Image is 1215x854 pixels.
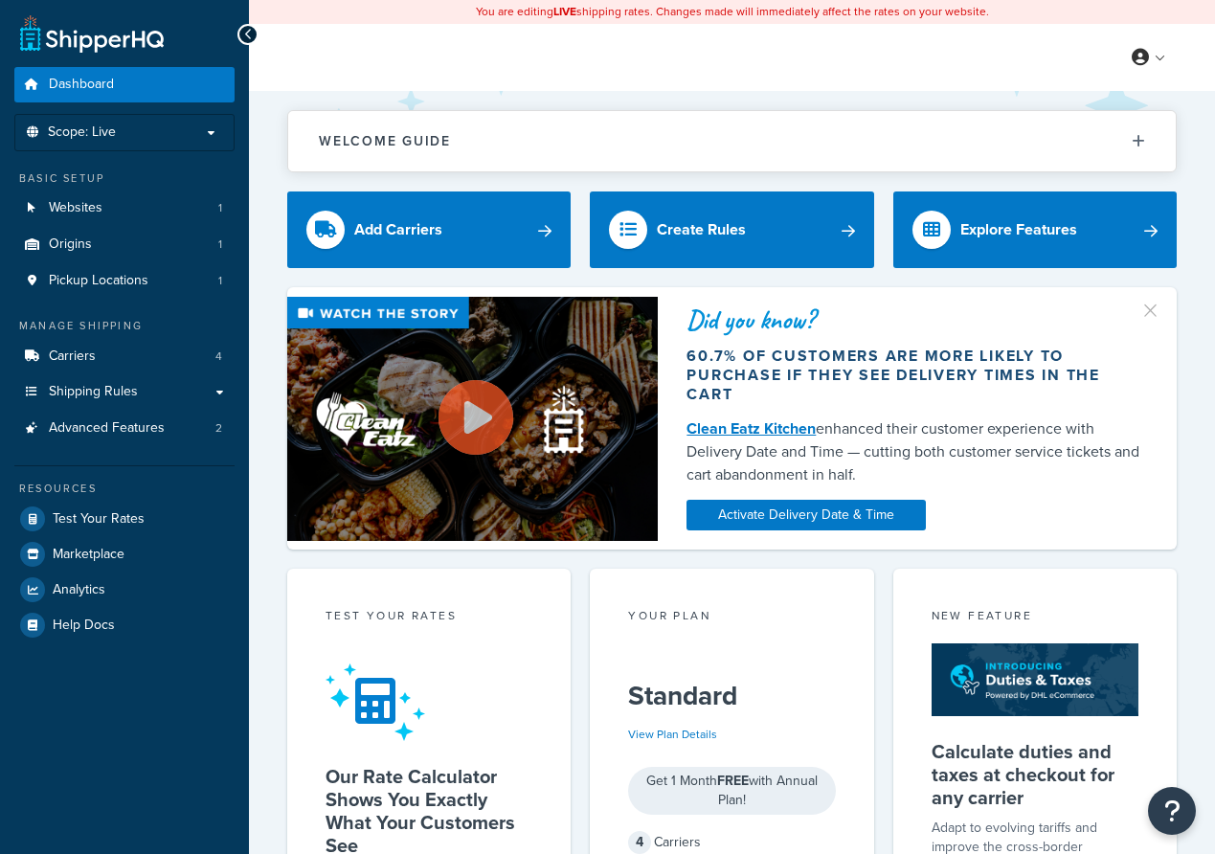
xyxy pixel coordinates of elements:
a: Clean Eatz Kitchen [686,417,816,439]
a: Websites1 [14,191,235,226]
div: Get 1 Month with Annual Plan! [628,767,835,815]
a: View Plan Details [628,726,717,743]
div: Basic Setup [14,170,235,187]
div: Explore Features [960,216,1077,243]
span: Carriers [49,348,96,365]
a: Add Carriers [287,191,571,268]
a: Create Rules [590,191,873,268]
li: Carriers [14,339,235,374]
div: Test your rates [326,607,532,629]
strong: FREE [717,771,749,791]
span: 1 [218,236,222,253]
div: Did you know? [686,306,1148,333]
li: Websites [14,191,235,226]
b: LIVE [553,3,576,20]
div: 60.7% of customers are more likely to purchase if they see delivery times in the cart [686,347,1148,404]
h5: Standard [628,681,835,711]
li: Advanced Features [14,411,235,446]
div: Resources [14,481,235,497]
div: enhanced their customer experience with Delivery Date and Time — cutting both customer service ti... [686,417,1148,486]
a: Shipping Rules [14,374,235,410]
span: Test Your Rates [53,511,145,528]
h2: Welcome Guide [319,134,451,148]
div: New Feature [932,607,1138,629]
span: Help Docs [53,618,115,634]
span: 4 [215,348,222,365]
span: 2 [215,420,222,437]
span: Shipping Rules [49,384,138,400]
a: Carriers4 [14,339,235,374]
span: Analytics [53,582,105,598]
h5: Calculate duties and taxes at checkout for any carrier [932,740,1138,809]
span: Advanced Features [49,420,165,437]
li: Origins [14,227,235,262]
span: Dashboard [49,77,114,93]
span: Pickup Locations [49,273,148,289]
span: Marketplace [53,547,124,563]
div: Create Rules [657,216,746,243]
button: Open Resource Center [1148,787,1196,835]
a: Origins1 [14,227,235,262]
a: Advanced Features2 [14,411,235,446]
span: Websites [49,200,102,216]
a: Dashboard [14,67,235,102]
span: Scope: Live [48,124,116,141]
a: Activate Delivery Date & Time [686,500,926,530]
a: Analytics [14,573,235,607]
button: Welcome Guide [288,111,1176,171]
img: Video thumbnail [287,297,658,541]
div: Add Carriers [354,216,442,243]
div: Your Plan [628,607,835,629]
span: 1 [218,200,222,216]
a: Help Docs [14,608,235,642]
div: Manage Shipping [14,318,235,334]
a: Marketplace [14,537,235,572]
span: Origins [49,236,92,253]
span: 1 [218,273,222,289]
span: 4 [628,831,651,854]
a: Explore Features [893,191,1177,268]
a: Test Your Rates [14,502,235,536]
a: Pickup Locations1 [14,263,235,299]
li: Pickup Locations [14,263,235,299]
